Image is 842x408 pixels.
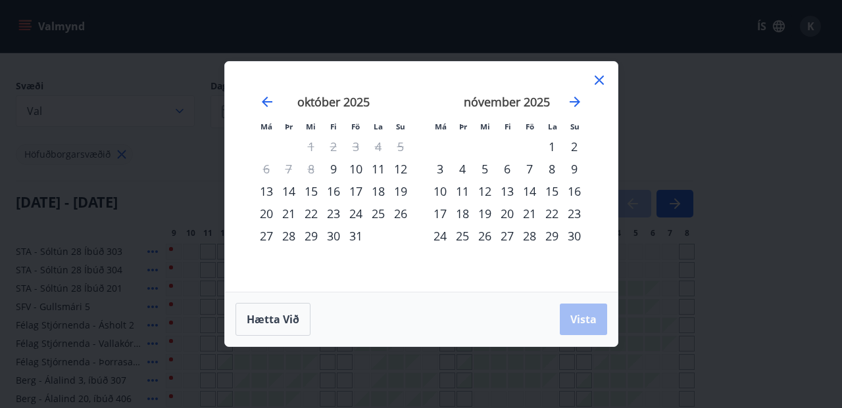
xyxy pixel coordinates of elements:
div: 25 [367,202,389,225]
td: Not available. mánudagur, 6. október 2025 [255,158,278,180]
div: 2 [563,135,585,158]
small: Má [260,122,272,131]
td: Choose fimmtudagur, 27. nóvember 2025 as your check-in date. It’s available. [496,225,518,247]
td: Choose þriðjudagur, 4. nóvember 2025 as your check-in date. It’s available. [451,158,474,180]
small: Þr [285,122,293,131]
div: 29 [541,225,563,247]
div: 23 [563,202,585,225]
strong: nóvember 2025 [464,94,550,110]
div: 10 [429,180,451,202]
small: Þr [459,122,467,131]
div: 14 [518,180,541,202]
td: Choose þriðjudagur, 11. nóvember 2025 as your check-in date. It’s available. [451,180,474,202]
td: Choose sunnudagur, 9. nóvember 2025 as your check-in date. It’s available. [563,158,585,180]
td: Choose föstudagur, 31. október 2025 as your check-in date. It’s available. [345,225,367,247]
td: Not available. miðvikudagur, 1. október 2025 [300,135,322,158]
div: Move forward to switch to the next month. [567,94,583,110]
div: 21 [518,202,541,225]
td: Not available. laugardagur, 4. október 2025 [367,135,389,158]
div: 7 [518,158,541,180]
td: Choose föstudagur, 10. október 2025 as your check-in date. It’s available. [345,158,367,180]
div: 26 [474,225,496,247]
small: Su [396,122,405,131]
div: 12 [474,180,496,202]
td: Choose mánudagur, 17. nóvember 2025 as your check-in date. It’s available. [429,202,451,225]
small: Fö [526,122,534,131]
td: Choose laugardagur, 22. nóvember 2025 as your check-in date. It’s available. [541,202,563,225]
td: Choose þriðjudagur, 14. október 2025 as your check-in date. It’s available. [278,180,300,202]
div: 20 [255,202,278,225]
td: Choose mánudagur, 20. október 2025 as your check-in date. It’s available. [255,202,278,225]
td: Choose laugardagur, 18. október 2025 as your check-in date. It’s available. [367,180,389,202]
div: 30 [322,225,345,247]
td: Choose þriðjudagur, 21. október 2025 as your check-in date. It’s available. [278,202,300,225]
div: 13 [496,180,518,202]
div: 22 [300,202,322,225]
div: 17 [429,202,451,225]
td: Choose mánudagur, 24. nóvember 2025 as your check-in date. It’s available. [429,225,451,247]
td: Choose mánudagur, 10. nóvember 2025 as your check-in date. It’s available. [429,180,451,202]
td: Choose þriðjudagur, 18. nóvember 2025 as your check-in date. It’s available. [451,202,474,225]
small: Fö [351,122,360,131]
td: Choose sunnudagur, 26. október 2025 as your check-in date. It’s available. [389,202,412,225]
td: Choose þriðjudagur, 28. október 2025 as your check-in date. It’s available. [278,225,300,247]
div: Move backward to switch to the previous month. [259,94,275,110]
small: Mi [480,122,490,131]
td: Choose föstudagur, 14. nóvember 2025 as your check-in date. It’s available. [518,180,541,202]
div: 9 [322,158,345,180]
div: 19 [474,202,496,225]
div: 12 [389,158,412,180]
div: 10 [345,158,367,180]
div: 16 [563,180,585,202]
div: 21 [278,202,300,225]
div: 4 [451,158,474,180]
td: Choose föstudagur, 21. nóvember 2025 as your check-in date. It’s available. [518,202,541,225]
div: 30 [563,225,585,247]
div: 26 [389,202,412,225]
td: Choose laugardagur, 15. nóvember 2025 as your check-in date. It’s available. [541,180,563,202]
small: La [374,122,383,131]
div: 13 [255,180,278,202]
div: 15 [300,180,322,202]
td: Choose mánudagur, 13. október 2025 as your check-in date. It’s available. [255,180,278,202]
td: Not available. fimmtudagur, 2. október 2025 [322,135,345,158]
div: 9 [563,158,585,180]
td: Choose miðvikudagur, 29. október 2025 as your check-in date. It’s available. [300,225,322,247]
td: Choose fimmtudagur, 9. október 2025 as your check-in date. It’s available. [322,158,345,180]
div: 1 [541,135,563,158]
td: Choose miðvikudagur, 26. nóvember 2025 as your check-in date. It’s available. [474,225,496,247]
small: Fi [330,122,337,131]
td: Not available. föstudagur, 3. október 2025 [345,135,367,158]
div: 28 [518,225,541,247]
td: Choose föstudagur, 24. október 2025 as your check-in date. It’s available. [345,202,367,225]
div: 24 [345,202,367,225]
div: 14 [278,180,300,202]
div: 25 [451,225,474,247]
div: 8 [541,158,563,180]
td: Choose föstudagur, 17. október 2025 as your check-in date. It’s available. [345,180,367,202]
td: Choose laugardagur, 29. nóvember 2025 as your check-in date. It’s available. [541,225,563,247]
div: 27 [255,225,278,247]
td: Choose fimmtudagur, 6. nóvember 2025 as your check-in date. It’s available. [496,158,518,180]
div: 27 [496,225,518,247]
small: Má [435,122,447,131]
td: Choose miðvikudagur, 5. nóvember 2025 as your check-in date. It’s available. [474,158,496,180]
td: Choose þriðjudagur, 25. nóvember 2025 as your check-in date. It’s available. [451,225,474,247]
td: Choose sunnudagur, 23. nóvember 2025 as your check-in date. It’s available. [563,202,585,225]
td: Choose sunnudagur, 19. október 2025 as your check-in date. It’s available. [389,180,412,202]
div: 22 [541,202,563,225]
div: 15 [541,180,563,202]
td: Choose miðvikudagur, 19. nóvember 2025 as your check-in date. It’s available. [474,202,496,225]
td: Choose mánudagur, 3. nóvember 2025 as your check-in date. It’s available. [429,158,451,180]
td: Choose fimmtudagur, 20. nóvember 2025 as your check-in date. It’s available. [496,202,518,225]
button: Hætta við [235,303,310,336]
td: Not available. sunnudagur, 5. október 2025 [389,135,412,158]
small: Su [570,122,580,131]
td: Choose sunnudagur, 30. nóvember 2025 as your check-in date. It’s available. [563,225,585,247]
td: Choose laugardagur, 8. nóvember 2025 as your check-in date. It’s available. [541,158,563,180]
td: Choose miðvikudagur, 12. nóvember 2025 as your check-in date. It’s available. [474,180,496,202]
div: 23 [322,202,345,225]
td: Choose mánudagur, 27. október 2025 as your check-in date. It’s available. [255,225,278,247]
div: 18 [367,180,389,202]
td: Choose sunnudagur, 2. nóvember 2025 as your check-in date. It’s available. [563,135,585,158]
